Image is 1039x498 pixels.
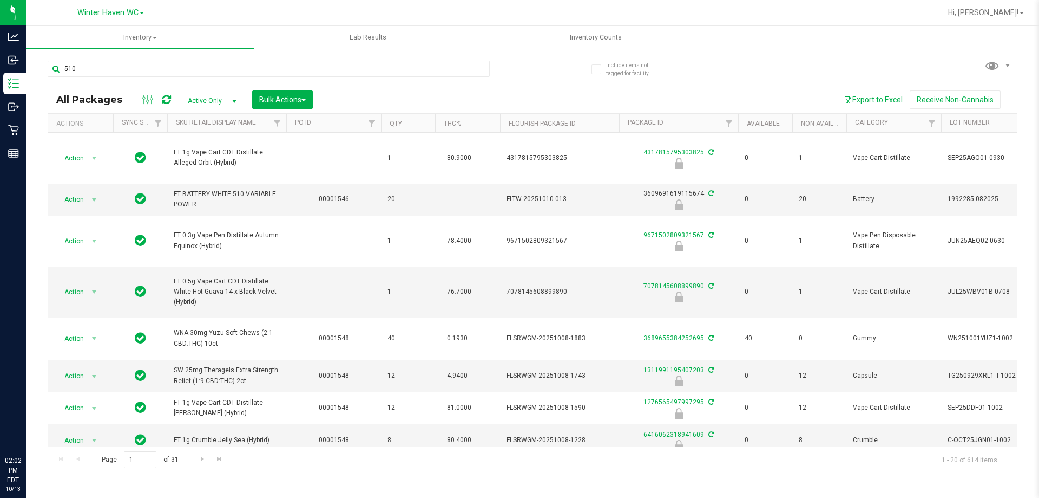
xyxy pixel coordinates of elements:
span: Action [59,192,88,207]
span: select [87,432,102,448]
span: In Sync [135,400,146,415]
span: Inventory Counts [555,33,636,42]
span: 1 - 20 of 614 items [933,451,1006,468]
span: In Sync [135,284,146,299]
span: TG250929XRL1-T-1002 [948,371,1016,381]
inline-svg: Analytics [8,31,19,42]
span: 7078145608899890 [507,287,613,297]
span: In Sync [135,432,146,448]
span: select [87,284,102,299]
a: 7078145608899890 [643,282,704,290]
a: 1276565497997295 [643,398,704,406]
input: 1 [124,451,156,468]
span: 12 [387,371,429,381]
div: Newly Received [617,376,740,386]
span: 1 [387,287,429,297]
span: Vape Cart Distillate [853,153,935,163]
button: Bulk Actions [252,90,313,109]
a: Filter [268,114,286,132]
span: SEP25AGO01-0930 [948,153,1016,163]
span: 20 [799,194,840,204]
span: Winter Haven WC [77,8,139,17]
span: JUL25WBV01B-0708 [948,287,1016,297]
span: 9671502809321567 [507,236,613,246]
span: 1 [387,153,429,163]
div: Newly Received [617,408,740,419]
span: Sync from Compliance System [707,366,714,374]
a: Flourish Package ID [509,120,576,127]
a: Go to the previous page [70,451,86,467]
div: Locked due to Testing Failure [617,292,740,302]
span: Sync from Compliance System [707,148,714,156]
span: FLSRWGM-20251008-1590 [507,403,613,413]
span: 0 [799,333,840,344]
span: Sync from Compliance System [707,282,714,290]
span: 0 [745,236,786,246]
span: FT 1g Vape Cart CDT Distillate Alleged Orbit (Hybrid) [174,147,280,168]
span: Bulk Actions [259,95,306,104]
span: 4.9400 [442,368,473,384]
span: Include items not tagged for facility [606,61,660,77]
span: Sync from Compliance System [707,431,714,438]
span: 12 [799,371,840,381]
span: Vape Cart Distillate [853,287,935,297]
span: 1 [387,236,429,246]
span: 0 [745,153,786,163]
span: JUN25AEQ02-0630 [948,236,1016,246]
a: 00001548 [319,334,349,342]
span: C-OCT25JGN01-1002 [948,435,1016,445]
a: 9671502809321567 [643,231,704,239]
span: 1992285-082025 [948,194,1016,204]
a: Lot Number [950,119,990,126]
span: Action [59,400,88,416]
span: FLTW-20251010-013 [507,194,613,204]
input: Search Package ID, Item Name, SKU, Lot or Part Number... [48,61,490,77]
a: Filter [1004,114,1022,132]
span: WNA 30mg Yuzu Soft Chews (2:1 CBD:THC) 10ct [174,328,280,348]
span: SW 25mg Theragels Extra Strength Relief (1:9 CBD:THC) 2ct [174,365,280,386]
span: 80.4000 [442,432,477,448]
div: Actions [56,120,109,127]
span: FT 1g Crumble Jelly Sea (Hybrid) [174,435,280,445]
span: 0 [745,435,786,445]
button: Receive Non-Cannabis [910,90,1001,109]
span: All Packages [56,94,133,106]
p: 10/13 [5,485,21,493]
span: Sync from Compliance System [707,398,714,406]
span: Action [59,331,88,346]
a: Package ID [628,119,663,126]
a: Filter [923,114,941,132]
inline-svg: Inbound [8,55,19,66]
span: 12 [387,403,429,413]
span: Sync from Compliance System [707,334,714,342]
a: 6416062318941609 [643,431,704,438]
span: Gummy [853,333,935,344]
inline-svg: Retail [8,125,19,135]
span: FLSRWGM-20251008-1883 [507,333,613,344]
span: WN251001YUZ1-1002 [948,333,1016,344]
a: Category [855,119,888,126]
span: Capsule [853,371,935,381]
a: 00001546 [319,195,349,203]
div: Locked due to Testing Failure [617,241,740,251]
a: 4317815795303825 [643,148,704,156]
inline-svg: Outbound [8,101,19,112]
span: 78.4000 [442,233,477,249]
span: In Sync [135,368,146,383]
div: Locked due to Testing Failure [617,158,740,169]
button: Export to Excel [837,90,910,109]
a: Go to the first page [53,451,69,467]
span: 12 [799,403,840,413]
div: Newly Received [617,440,740,451]
span: Action [59,150,88,165]
span: 8 [799,435,840,445]
inline-svg: Reports [8,148,19,159]
a: Filter [363,114,381,132]
a: Non-Available [801,120,849,127]
span: Battery [853,194,935,204]
a: 00001548 [319,436,349,444]
a: 3689655384252695 [643,334,704,342]
span: select [87,368,102,384]
span: 81.0000 [442,400,477,416]
a: 00001548 [319,372,349,379]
